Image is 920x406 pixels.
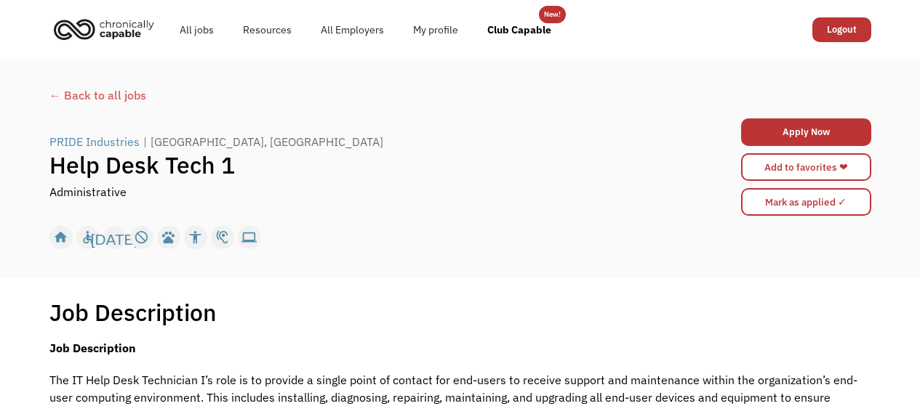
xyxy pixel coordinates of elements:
a: ← Back to all jobs [49,86,871,104]
div: computer [241,227,257,248]
a: All Employers [306,7,399,53]
div: New! [544,6,561,23]
form: Mark as applied form [741,184,871,219]
a: My profile [399,7,473,53]
div: not_interested [134,227,149,248]
a: All jobs [165,7,228,53]
img: Chronically Capable logo [49,13,159,45]
div: Administrative [49,183,127,200]
a: Logout [812,17,871,42]
div: [GEOGRAPHIC_DATA], [GEOGRAPHIC_DATA] [151,133,383,150]
div: [DATE] [91,227,138,248]
div: hearing [215,227,230,248]
a: Add to favorites ❤ [741,153,871,181]
strong: Job Description [49,341,136,355]
a: home [49,13,165,45]
div: home [53,227,68,248]
div: pets [161,227,176,248]
input: Mark as applied ✓ [741,188,871,216]
a: PRIDE Industries|[GEOGRAPHIC_DATA], [GEOGRAPHIC_DATA] [49,133,387,150]
a: Apply Now [741,118,871,146]
a: Club Capable [473,7,566,53]
div: accessible [80,227,95,248]
h1: Help Desk Tech 1 [49,150,666,179]
div: | [143,133,147,150]
div: accessibility [188,227,203,248]
h1: Job Description [49,298,217,327]
a: Resources [228,7,306,53]
div: PRIDE Industries [49,133,140,150]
